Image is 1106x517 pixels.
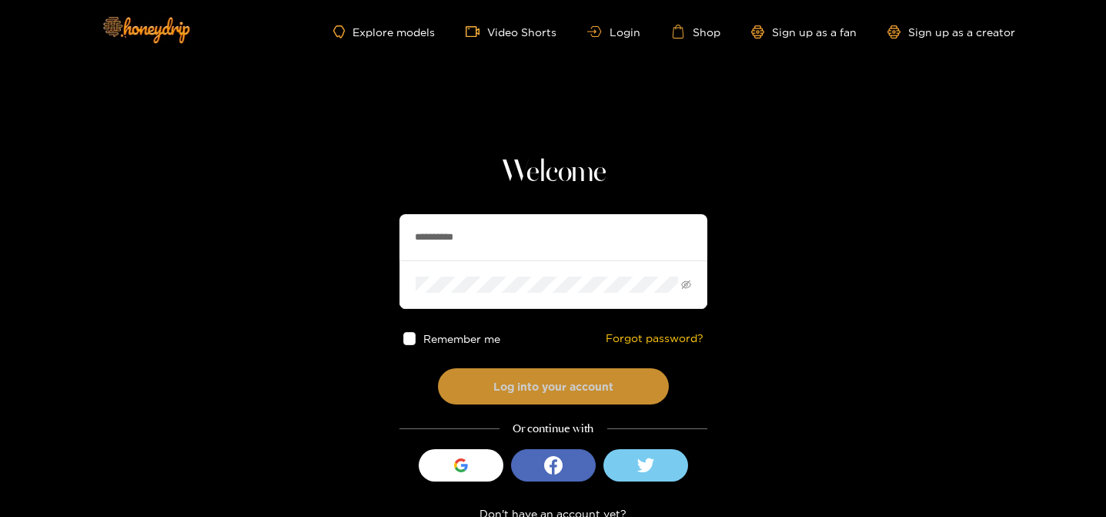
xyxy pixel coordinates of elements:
[587,26,640,38] a: Login
[887,25,1015,39] a: Sign up as a creator
[333,25,435,39] a: Explore models
[751,25,857,39] a: Sign up as a fan
[466,25,487,39] span: video-camera
[671,25,720,39] a: Shop
[399,420,707,438] div: Or continue with
[399,154,707,191] h1: Welcome
[438,368,669,405] button: Log into your account
[423,333,500,344] span: Remember me
[466,25,556,39] a: Video Shorts
[681,280,691,290] span: eye-invisible
[606,332,703,345] a: Forgot password?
